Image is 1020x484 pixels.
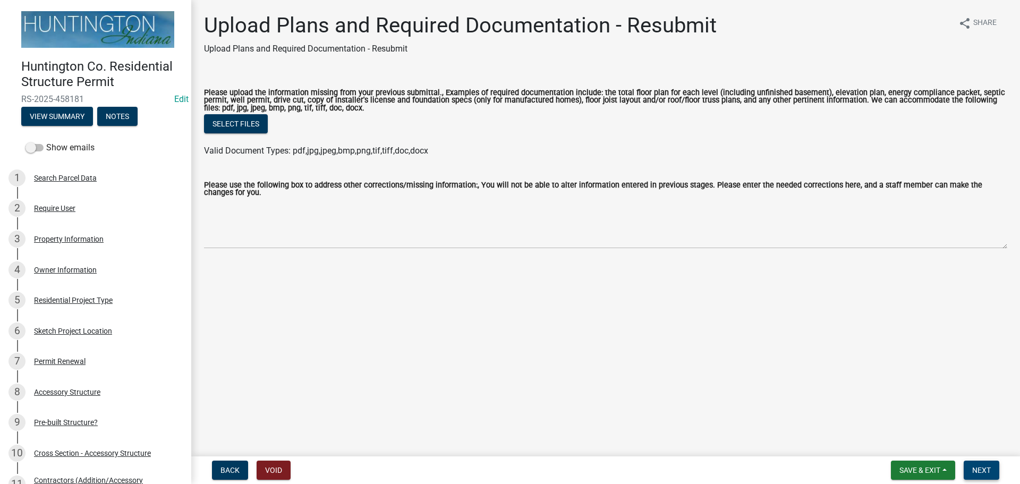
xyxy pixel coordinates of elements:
div: Accessory Structure [34,388,100,396]
div: Cross Section - Accessory Structure [34,449,151,457]
button: Select files [204,114,268,133]
div: Require User [34,205,75,212]
button: View Summary [21,107,93,126]
wm-modal-confirm: Summary [21,113,93,121]
div: 10 [8,445,25,462]
span: RS-2025-458181 [21,94,170,104]
button: Next [964,461,999,480]
wm-modal-confirm: Notes [97,113,138,121]
div: 5 [8,292,25,309]
button: shareShare [950,13,1005,33]
div: Pre-built Structure? [34,419,98,426]
label: Please use the following box to address other corrections/missing information:, You will not be a... [204,182,1007,197]
button: Notes [97,107,138,126]
div: Residential Project Type [34,296,113,304]
div: Property Information [34,235,104,243]
span: Share [973,17,997,30]
span: Back [220,466,240,474]
button: Void [257,461,291,480]
div: Owner Information [34,266,97,274]
div: Permit Renewal [34,358,86,365]
span: Valid Document Types: pdf,jpg,jpeg,bmp,png,tif,tiff,doc,docx [204,146,428,156]
p: Upload Plans and Required Documentation - Resubmit [204,43,717,55]
div: 2 [8,200,25,217]
span: Save & Exit [899,466,940,474]
div: 3 [8,231,25,248]
div: 7 [8,353,25,370]
a: Edit [174,94,189,104]
img: Huntington County, Indiana [21,11,174,48]
div: Search Parcel Data [34,174,97,182]
div: Sketch Project Location [34,327,112,335]
span: Next [972,466,991,474]
wm-modal-confirm: Edit Application Number [174,94,189,104]
label: Please upload the information missing from your previous submittal., Examples of required documen... [204,89,1007,112]
div: 8 [8,384,25,401]
i: share [958,17,971,30]
h1: Upload Plans and Required Documentation - Resubmit [204,13,717,38]
h4: Huntington Co. Residential Structure Permit [21,59,183,90]
label: Show emails [25,141,95,154]
div: 9 [8,414,25,431]
button: Save & Exit [891,461,955,480]
div: 1 [8,169,25,186]
button: Back [212,461,248,480]
div: 4 [8,261,25,278]
div: 6 [8,322,25,339]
